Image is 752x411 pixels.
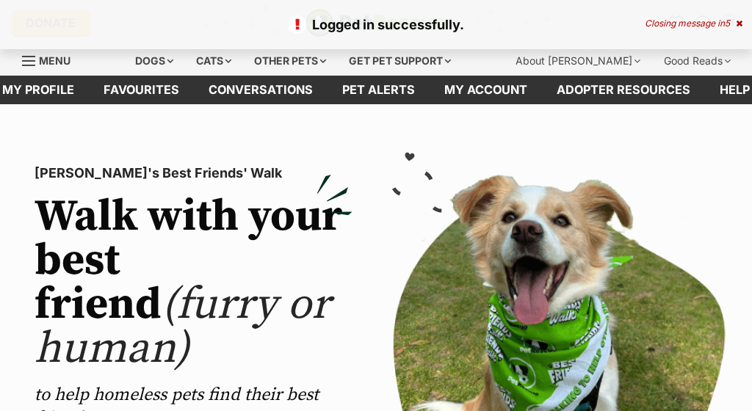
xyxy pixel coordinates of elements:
[194,76,328,104] a: conversations
[244,46,336,76] div: Other pets
[328,76,430,104] a: Pet alerts
[542,76,705,104] a: Adopter resources
[430,76,542,104] a: My account
[39,54,70,67] span: Menu
[35,163,352,183] p: [PERSON_NAME]'s Best Friends' Walk
[654,46,741,76] div: Good Reads
[339,46,461,76] div: Get pet support
[35,195,352,371] h2: Walk with your best friend
[22,46,81,73] a: Menu
[89,76,194,104] a: Favourites
[35,277,330,377] span: (furry or human)
[505,46,651,76] div: About [PERSON_NAME]
[186,46,242,76] div: Cats
[125,46,184,76] div: Dogs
